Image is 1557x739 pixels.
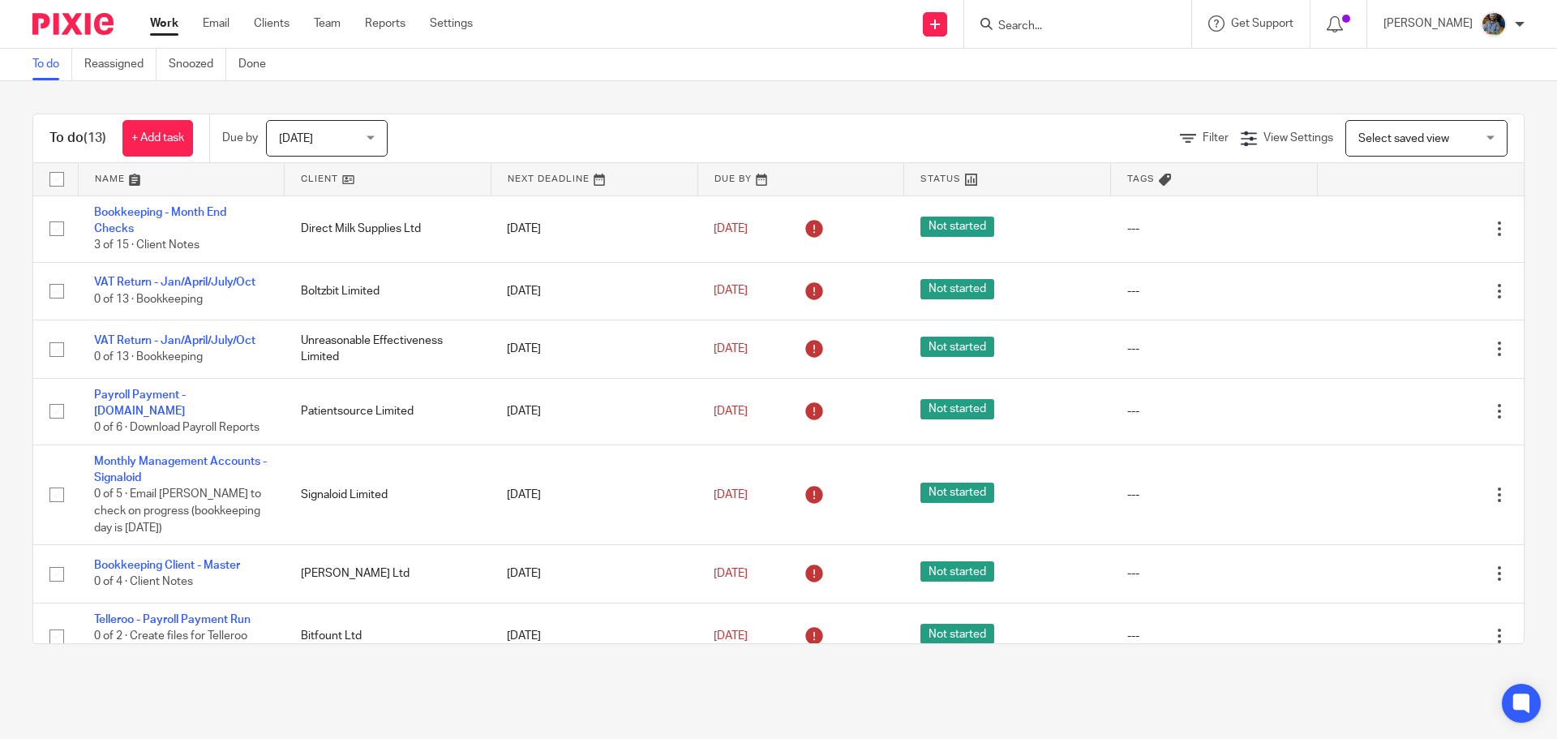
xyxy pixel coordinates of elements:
span: 0 of 2 · Create files for Telleroo and set up payment [94,630,247,659]
a: Team [314,15,341,32]
td: Boltzbit Limited [285,262,491,320]
a: VAT Return - Jan/April/July/Oct [94,277,255,288]
input: Search [997,19,1143,34]
span: [DATE] [714,343,748,354]
td: [DATE] [491,195,697,262]
span: [DATE] [714,406,748,417]
a: Done [238,49,278,80]
span: 0 of 13 · Bookkeeping [94,351,203,363]
td: Patientsource Limited [285,378,491,445]
td: Direct Milk Supplies Ltd [285,195,491,262]
span: Not started [920,483,994,503]
a: Telleroo - Payroll Payment Run [94,614,251,625]
td: [DATE] [491,320,697,378]
span: (13) [84,131,106,144]
a: To do [32,49,72,80]
span: Filter [1203,132,1229,144]
span: [DATE] [714,489,748,501]
span: Not started [920,561,994,582]
span: Not started [920,279,994,299]
span: Not started [920,624,994,644]
a: Bookkeeping - Month End Checks [94,207,226,234]
td: [DATE] [491,445,697,544]
a: Monthly Management Accounts - Signaloid [94,456,267,483]
a: + Add task [122,120,193,157]
a: Settings [430,15,473,32]
td: Signaloid Limited [285,445,491,544]
span: 0 of 4 · Client Notes [94,576,193,587]
div: --- [1127,487,1302,503]
span: Not started [920,337,994,357]
td: [DATE] [491,603,697,669]
p: Due by [222,130,258,146]
span: 0 of 5 · Email [PERSON_NAME] to check on progress (bookkeeping day is [DATE]) [94,489,261,534]
td: Unreasonable Effectiveness Limited [285,320,491,378]
span: View Settings [1263,132,1333,144]
span: Select saved view [1358,133,1449,144]
a: Reassigned [84,49,157,80]
span: [DATE] [714,286,748,297]
td: [PERSON_NAME] Ltd [285,545,491,603]
span: Tags [1127,174,1155,183]
td: Bitfount Ltd [285,603,491,669]
p: [PERSON_NAME] [1383,15,1473,32]
span: 0 of 6 · Download Payroll Reports [94,422,259,433]
span: Not started [920,217,994,237]
a: Bookkeeping Client - Master [94,560,240,571]
a: Email [203,15,229,32]
div: --- [1127,403,1302,419]
td: [DATE] [491,545,697,603]
span: [DATE] [279,133,313,144]
td: [DATE] [491,262,697,320]
a: Snoozed [169,49,226,80]
div: --- [1127,283,1302,299]
div: --- [1127,628,1302,644]
span: Get Support [1231,18,1293,29]
span: [DATE] [714,568,748,579]
a: Payroll Payment - [DOMAIN_NAME] [94,389,186,417]
td: [DATE] [491,378,697,445]
a: Clients [254,15,290,32]
div: --- [1127,565,1302,582]
span: [DATE] [714,223,748,234]
img: Jaskaran%20Singh.jpeg [1481,11,1507,37]
h1: To do [49,130,106,147]
span: 0 of 13 · Bookkeeping [94,294,203,305]
a: Work [150,15,178,32]
a: Reports [365,15,405,32]
span: 3 of 15 · Client Notes [94,239,199,251]
img: Pixie [32,13,114,35]
div: --- [1127,341,1302,357]
div: --- [1127,221,1302,237]
span: Not started [920,399,994,419]
a: VAT Return - Jan/April/July/Oct [94,335,255,346]
span: [DATE] [714,630,748,642]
